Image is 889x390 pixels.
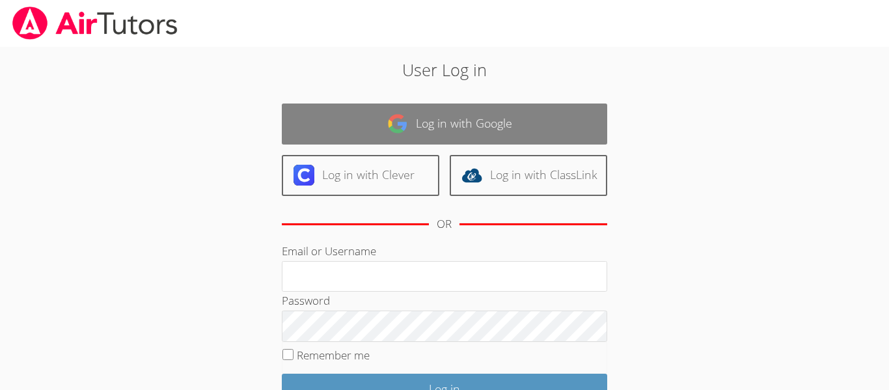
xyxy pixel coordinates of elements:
img: classlink-logo-d6bb404cc1216ec64c9a2012d9dc4662098be43eaf13dc465df04b49fa7ab582.svg [461,165,482,186]
a: Log in with ClassLink [450,155,607,196]
label: Password [282,293,330,308]
a: Log in with Clever [282,155,439,196]
img: google-logo-50288ca7cdecda66e5e0955fdab243c47b7ad437acaf1139b6f446037453330a.svg [387,113,408,134]
label: Email or Username [282,244,376,258]
label: Remember me [297,348,370,363]
img: clever-logo-6eab21bc6e7a338710f1a6ff85c0baf02591cd810cc4098c63d3a4b26e2feb20.svg [294,165,314,186]
a: Log in with Google [282,104,607,145]
div: OR [437,215,452,234]
h2: User Log in [204,57,685,82]
img: airtutors_banner-c4298cdbf04f3fff15de1276eac7730deb9818008684d7c2e4769d2f7ddbe033.png [11,7,179,40]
